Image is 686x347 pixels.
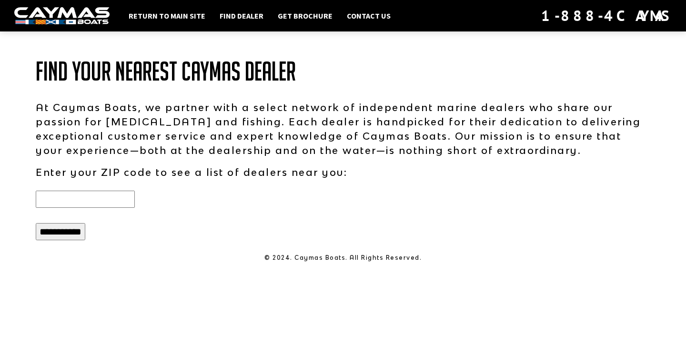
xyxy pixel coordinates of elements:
p: Enter your ZIP code to see a list of dealers near you: [36,165,650,179]
a: Return to main site [124,10,210,22]
img: white-logo-c9c8dbefe5ff5ceceb0f0178aa75bf4bb51f6bca0971e226c86eb53dfe498488.png [14,7,110,25]
a: Contact Us [342,10,395,22]
p: At Caymas Boats, we partner with a select network of independent marine dealers who share our pas... [36,100,650,157]
div: 1-888-4CAYMAS [541,5,672,26]
a: Get Brochure [273,10,337,22]
p: © 2024. Caymas Boats. All Rights Reserved. [36,254,650,262]
a: Find Dealer [215,10,268,22]
h1: Find Your Nearest Caymas Dealer [36,57,650,86]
